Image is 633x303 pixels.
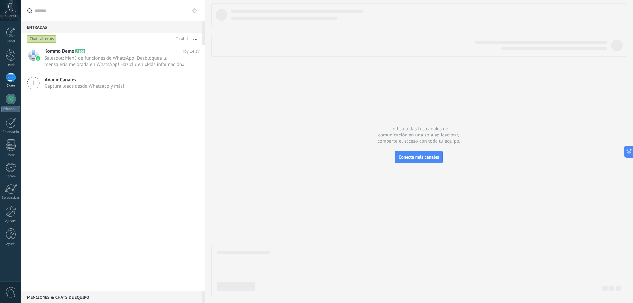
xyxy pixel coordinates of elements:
div: WhatsApp [1,106,20,112]
a: Kommo Demo A100 Hoy 14:29 Salesbot: Menú de funciones de WhatsApp ¡Desbloquea la mensajería mejor... [21,45,205,72]
span: A100 [75,49,85,53]
img: waba.svg [36,56,40,61]
div: Ajustes [1,219,20,223]
div: Ayuda [1,242,20,246]
div: Correo [1,174,20,179]
span: Hoy 14:29 [181,48,200,55]
span: Conecta más canales [399,154,439,160]
div: Menciones & Chats de equipo [21,291,202,303]
span: Captura leads desde Whatsapp y más! [45,83,124,89]
span: Kommo Demo [45,48,74,55]
span: Salesbot: Menú de funciones de WhatsApp ¡Desbloquea la mensajería mejorada en WhatsApp! Haz clic ... [45,55,187,68]
div: Estadísticas [1,196,20,200]
div: Listas [1,153,20,157]
div: Leads [1,63,20,67]
div: Panel [1,39,20,44]
span: Cuenta [5,14,16,18]
span: Añadir Canales [45,77,124,83]
div: Total: 1 [173,36,188,42]
div: Chats abiertos [27,35,56,43]
button: Conecta más canales [395,151,443,163]
div: Chats [1,84,20,88]
div: Entradas [21,21,202,33]
button: Más [188,33,202,45]
div: Calendario [1,130,20,134]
